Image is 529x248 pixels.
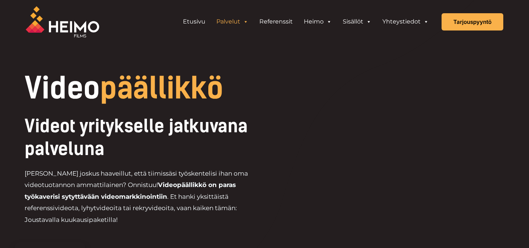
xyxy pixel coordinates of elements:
[25,73,314,103] h1: Video
[25,115,248,159] span: Videot yritykselle jatkuvana palveluna
[377,14,434,29] a: Yhteystiedot
[298,14,337,29] a: Heimo
[174,14,438,29] aside: Header Widget 1
[211,14,254,29] a: Palvelut
[254,14,298,29] a: Referenssit
[100,71,223,106] span: päällikkö
[337,14,377,29] a: Sisällöt
[25,181,236,200] strong: Videopäällikkö on paras työkaverisi sytyttävään videomarkkinointiin
[25,168,264,226] p: [PERSON_NAME] joskus haaveillut, että tiimissäsi työskentelisi ihan oma videotuotannon ammattilai...
[177,14,211,29] a: Etusivu
[442,13,503,30] a: Tarjouspyyntö
[26,6,99,37] img: Heimo Filmsin logo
